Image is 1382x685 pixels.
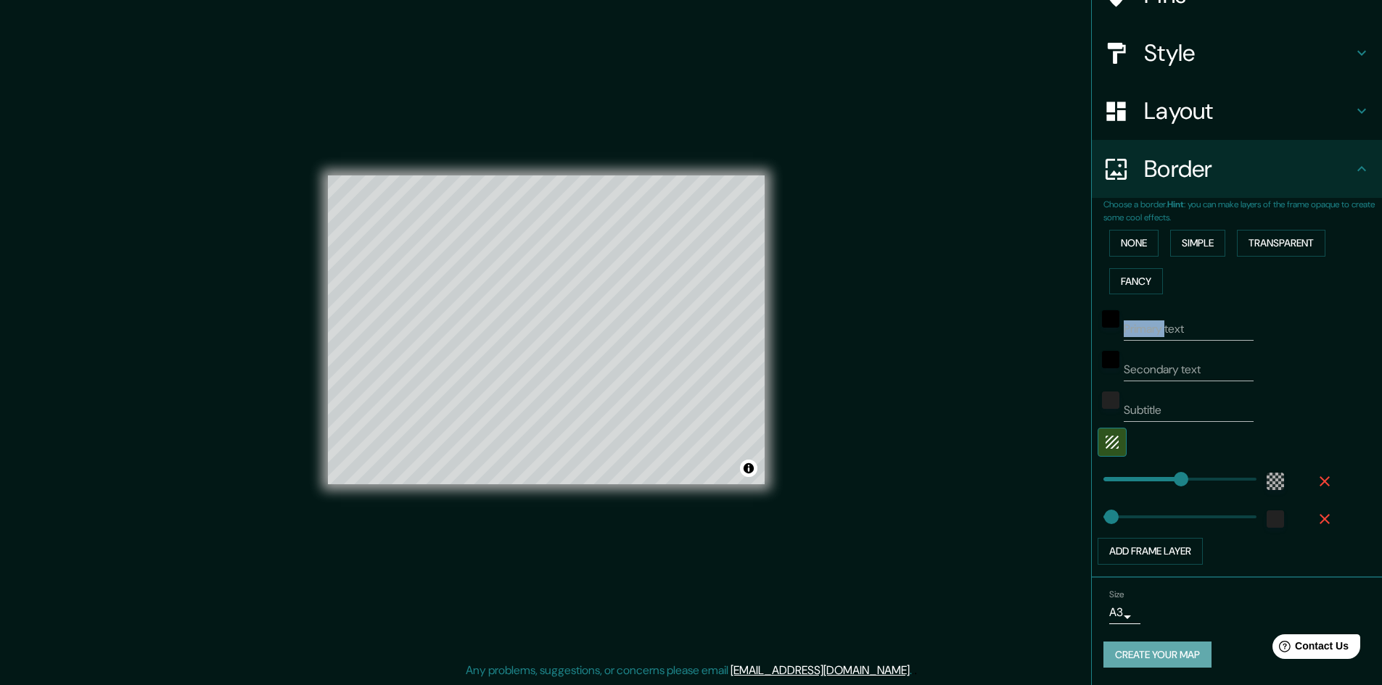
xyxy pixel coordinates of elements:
button: black [1102,310,1119,328]
div: . [912,662,914,679]
h4: Border [1144,154,1353,183]
h4: Style [1144,38,1353,67]
button: Simple [1170,230,1225,257]
div: Layout [1092,82,1382,140]
a: [EMAIL_ADDRESS][DOMAIN_NAME] [731,663,910,678]
div: . [914,662,917,679]
p: Choose a border. : you can make layers of the frame opaque to create some cool effects. [1103,198,1382,224]
button: None [1109,230,1159,257]
label: Size [1109,588,1124,600]
h4: Layout [1144,96,1353,125]
div: Border [1092,140,1382,198]
button: Fancy [1109,268,1163,295]
p: Any problems, suggestions, or concerns please email . [466,662,912,679]
button: Transparent [1237,230,1325,257]
iframe: Help widget launcher [1253,628,1366,669]
button: Toggle attribution [740,460,757,477]
b: Hint [1167,199,1184,210]
div: A3 [1109,601,1140,624]
button: color-222222 [1267,510,1284,528]
div: Style [1092,24,1382,82]
button: Add frame layer [1098,538,1203,565]
button: Create your map [1103,642,1212,668]
button: color-55555544 [1267,473,1284,490]
button: color-222222 [1102,391,1119,409]
button: black [1102,351,1119,368]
